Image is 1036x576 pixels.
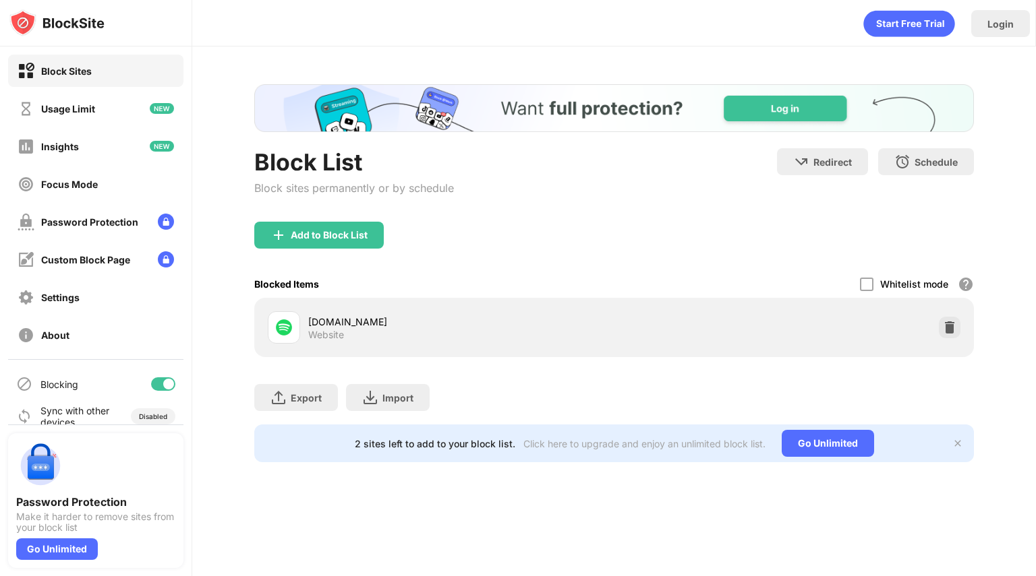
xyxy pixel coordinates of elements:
img: x-button.svg [952,438,963,449]
img: sync-icon.svg [16,408,32,424]
div: Login [987,18,1014,30]
div: Block Sites [41,65,92,77]
img: about-off.svg [18,327,34,344]
div: Website [308,329,344,341]
img: insights-off.svg [18,138,34,155]
div: Sync with other devices [40,405,110,428]
img: settings-off.svg [18,289,34,306]
div: Block sites permanently or by schedule [254,181,454,195]
div: Go Unlimited [782,430,874,457]
img: focus-off.svg [18,176,34,193]
div: Disabled [139,412,167,420]
div: Block List [254,148,454,176]
img: new-icon.svg [150,141,174,152]
div: Custom Block Page [41,254,130,265]
div: Blocked Items [254,278,319,290]
div: Click here to upgrade and enjoy an unlimited block list. [523,438,766,449]
div: Whitelist mode [880,278,948,290]
div: animation [863,10,955,37]
div: Redirect [813,156,852,168]
img: new-icon.svg [150,103,174,114]
div: Make it harder to remove sites from your block list [16,511,175,533]
img: blocking-icon.svg [16,376,32,392]
div: Export [291,392,322,404]
div: Password Protection [41,216,138,228]
div: Focus Mode [41,179,98,190]
div: Go Unlimited [16,538,98,560]
div: [DOMAIN_NAME] [308,315,614,329]
img: logo-blocksite.svg [9,9,105,36]
div: 2 sites left to add to your block list. [355,438,515,449]
img: password-protection-off.svg [18,214,34,230]
iframe: Banner [254,84,974,132]
div: About [41,329,69,341]
div: Import [382,392,413,404]
img: block-on.svg [18,63,34,79]
img: lock-menu.svg [158,251,174,267]
div: Add to Block List [291,230,368,241]
div: Blocking [40,379,78,390]
div: Settings [41,292,80,303]
div: Schedule [915,156,958,168]
img: favicons [276,319,292,335]
div: Usage Limit [41,103,95,115]
div: Insights [41,141,79,152]
div: Password Protection [16,495,175,509]
img: push-password-protection.svg [16,441,65,490]
img: time-usage-off.svg [18,100,34,117]
img: customize-block-page-off.svg [18,251,34,268]
img: lock-menu.svg [158,214,174,230]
